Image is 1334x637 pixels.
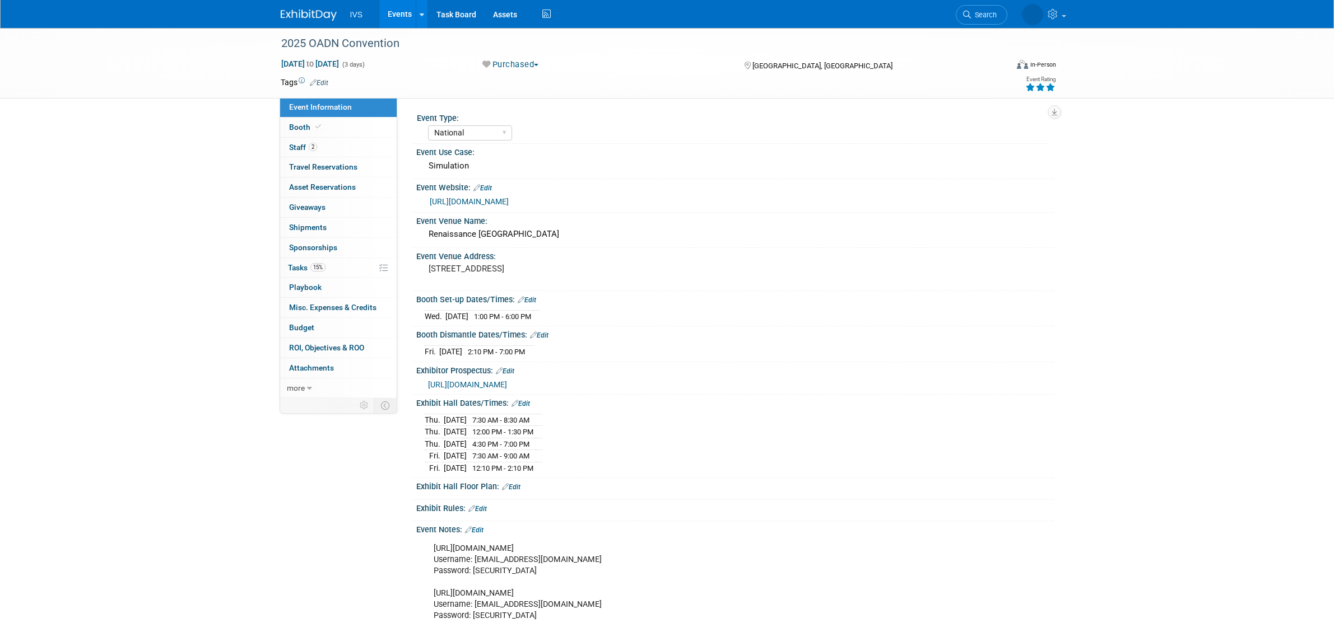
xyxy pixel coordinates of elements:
img: ExhibitDay [281,10,337,21]
a: Giveaways [280,198,397,217]
a: Edit [518,296,536,304]
span: Giveaways [289,203,326,212]
td: [DATE] [444,462,467,474]
a: Event Information [280,97,397,117]
a: [URL][DOMAIN_NAME] [428,380,507,389]
div: Renaissance [GEOGRAPHIC_DATA] [425,226,1045,243]
div: In-Person [1030,60,1056,69]
div: Exhibitor Prospectus: [416,362,1054,377]
div: Event Notes: [416,521,1054,536]
td: Personalize Event Tab Strip [355,398,374,413]
span: 7:30 AM - 8:30 AM [472,416,529,424]
td: [DATE] [444,450,467,462]
img: Kyle Shelstad [1022,4,1043,25]
td: [DATE] [439,345,462,357]
a: Asset Reservations [280,177,397,197]
span: Tasks [288,263,326,272]
a: Sponsorships [280,238,397,257]
div: Exhibit Rules: [416,500,1054,514]
a: Edit [496,367,514,375]
span: 12:00 PM - 1:30 PM [472,428,533,436]
td: Wed. [425,310,445,322]
span: [GEOGRAPHIC_DATA], [GEOGRAPHIC_DATA] [752,62,893,70]
div: 2025 OADN Convention [277,34,991,54]
span: 7:30 AM - 9:00 AM [472,452,529,460]
span: IVS [350,10,363,19]
a: Budget [280,318,397,338]
div: Exhibit Hall Dates/Times: [416,395,1054,409]
span: Event Information [289,102,352,111]
a: Edit [473,184,492,192]
span: 2:10 PM - 7:00 PM [468,348,525,356]
td: [DATE] [444,414,467,426]
div: Event Format [941,58,1057,75]
span: Staff [289,143,317,152]
span: (3 days) [341,61,365,68]
a: Staff2 [280,138,397,157]
a: Attachments [280,358,397,378]
a: more [280,378,397,398]
a: Edit [530,331,549,339]
td: Fri. [425,450,444,462]
td: Fri. [425,462,444,474]
span: 1:00 PM - 6:00 PM [474,312,531,321]
div: Event Venue Address: [416,248,1054,262]
a: Search [956,5,1007,25]
td: Thu. [425,414,444,426]
pre: [STREET_ADDRESS] [429,264,670,274]
div: Booth Set-up Dates/Times: [416,291,1054,306]
a: Misc. Expenses & Credits [280,298,397,317]
a: Travel Reservations [280,157,397,177]
div: Exhibit Hall Floor Plan: [416,478,1054,493]
td: [DATE] [444,426,467,438]
td: Tags [281,77,328,88]
div: Simulation [425,157,1045,175]
span: Booth [289,123,323,132]
span: Shipments [289,223,327,232]
span: Budget [289,323,314,332]
span: Sponsorships [289,243,337,252]
td: Fri. [425,345,439,357]
button: Purchased [478,59,543,71]
span: Travel Reservations [289,162,357,171]
div: Event Venue Name: [416,213,1054,227]
span: [DATE] [DATE] [281,59,340,69]
div: Event Use Case: [416,144,1054,158]
div: Booth Dismantle Dates/Times: [416,326,1054,341]
span: Attachments [289,363,334,372]
div: Event Rating [1025,77,1056,82]
td: [DATE] [445,310,468,322]
i: Booth reservation complete [315,124,321,130]
a: Playbook [280,278,397,297]
a: Edit [468,505,487,513]
td: Thu. [425,426,444,438]
a: Edit [502,483,520,491]
a: [URL][DOMAIN_NAME] [430,197,509,206]
span: Asset Reservations [289,182,356,191]
div: Event Website: [416,179,1054,194]
td: Toggle Event Tabs [374,398,397,413]
td: Thu. [425,438,444,450]
td: [DATE] [444,438,467,450]
a: Edit [310,79,328,87]
a: ROI, Objectives & ROO [280,338,397,358]
div: Event Type: [417,110,1049,124]
a: Tasks15% [280,258,397,278]
a: Edit [465,526,484,534]
span: Playbook [289,283,322,292]
img: Format-Inperson.png [1017,60,1028,69]
a: Edit [512,400,530,408]
span: to [305,59,315,68]
span: Search [971,11,997,19]
span: more [287,383,305,392]
span: 15% [310,263,326,271]
span: 4:30 PM - 7:00 PM [472,440,529,448]
a: Booth [280,118,397,137]
span: 2 [309,143,317,151]
span: ROI, Objectives & ROO [289,343,364,352]
a: Shipments [280,218,397,237]
span: 12:10 PM - 2:10 PM [472,464,533,472]
span: Misc. Expenses & Credits [289,303,377,312]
